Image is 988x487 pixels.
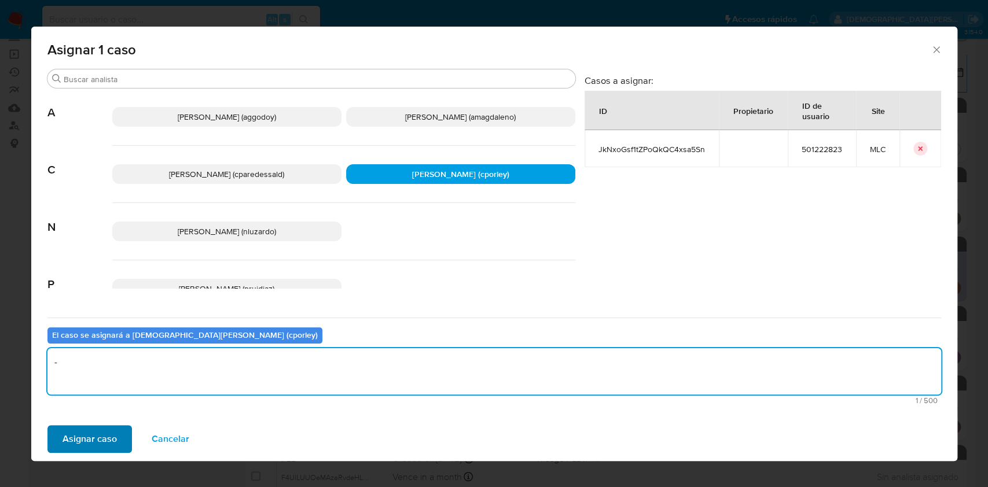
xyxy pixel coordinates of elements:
[47,43,931,57] span: Asignar 1 caso
[63,426,117,452] span: Asignar caso
[719,97,787,124] div: Propietario
[931,44,941,54] button: Cerrar ventana
[112,107,341,127] div: [PERSON_NAME] (aggodoy)
[585,97,621,124] div: ID
[169,168,284,180] span: [PERSON_NAME] (cparedessald)
[152,426,189,452] span: Cancelar
[47,88,112,120] span: A
[47,260,112,292] span: P
[405,111,516,123] span: [PERSON_NAME] (amagdaleno)
[178,226,276,237] span: [PERSON_NAME] (nluzardo)
[52,74,61,83] button: Buscar
[51,397,938,404] span: Máximo 500 caracteres
[64,74,571,84] input: Buscar analista
[47,203,112,234] span: N
[598,144,705,154] span: JkNxoGsf1tZPoQkQC4xsa5Sn
[178,111,276,123] span: [PERSON_NAME] (aggodoy)
[137,425,204,453] button: Cancelar
[112,279,341,298] div: [PERSON_NAME] (pruidiaz)
[913,142,927,156] button: icon-button
[112,222,341,241] div: [PERSON_NAME] (nluzardo)
[47,348,941,394] textarea: -
[858,97,899,124] div: Site
[47,425,132,453] button: Asignar caso
[412,168,509,180] span: [PERSON_NAME] (cporley)
[802,144,842,154] span: 501222823
[788,91,855,130] div: ID de usuario
[870,144,886,154] span: MLC
[112,164,341,184] div: [PERSON_NAME] (cparedessald)
[346,107,575,127] div: [PERSON_NAME] (amagdaleno)
[47,146,112,177] span: C
[31,27,957,461] div: assign-modal
[179,283,274,294] span: [PERSON_NAME] (pruidiaz)
[585,75,941,86] h3: Casos a asignar:
[346,164,575,184] div: [PERSON_NAME] (cporley)
[52,329,318,341] b: El caso se asignará a [DEMOGRAPHIC_DATA][PERSON_NAME] (cporley)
